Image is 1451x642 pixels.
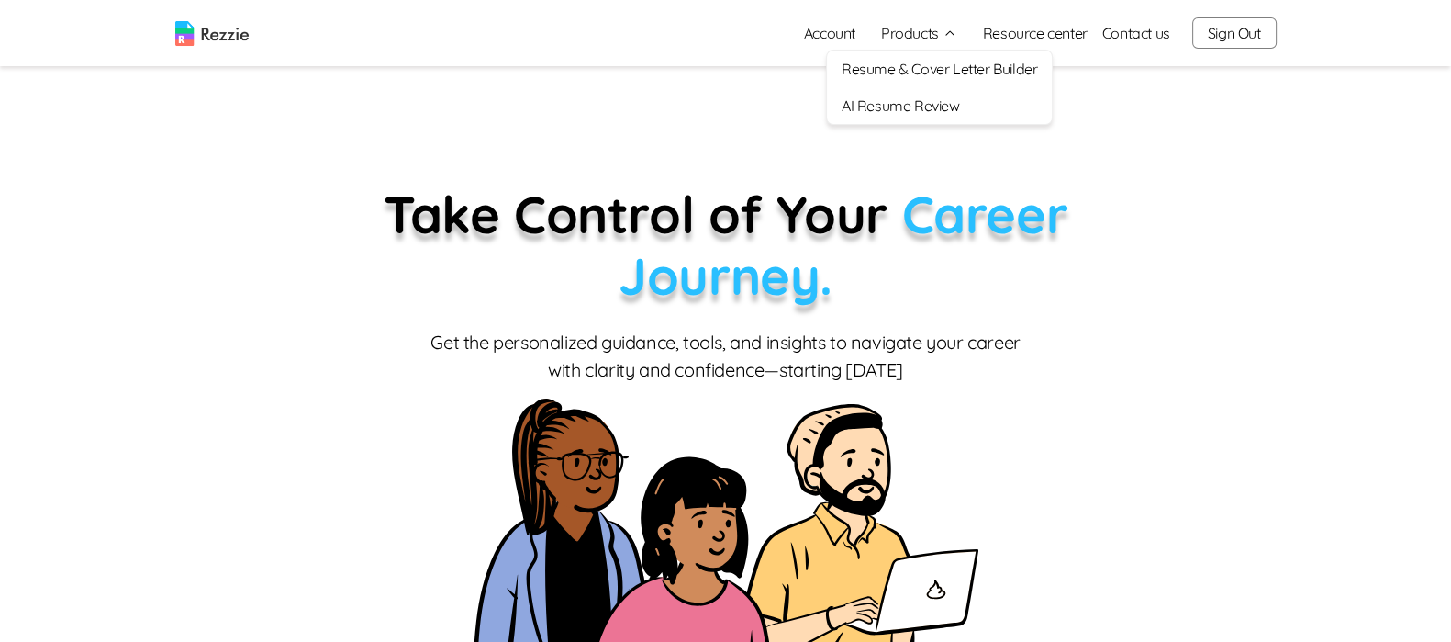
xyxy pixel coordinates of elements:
[1192,17,1277,49] button: Sign Out
[881,22,957,44] button: Products
[827,51,1052,87] a: Resume & Cover Letter Builder
[619,182,1067,308] span: Career Journey.
[827,87,1052,124] a: AI Resume Review
[1102,22,1170,44] a: Contact us
[175,21,249,46] img: logo
[290,184,1162,307] p: Take Control of Your
[789,15,870,51] a: Account
[428,329,1024,384] p: Get the personalized guidance, tools, and insights to navigate your career with clarity and confi...
[983,22,1088,44] a: Resource center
